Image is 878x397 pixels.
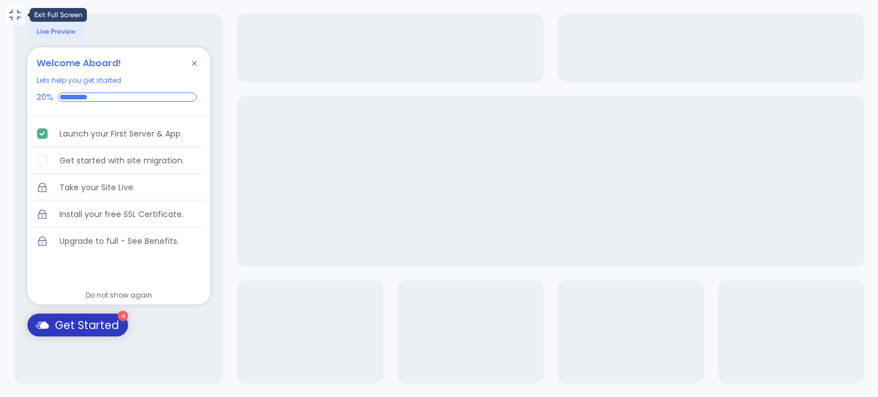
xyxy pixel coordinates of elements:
[27,117,210,283] div: Checklist items
[55,318,119,332] div: Get Started
[37,27,75,36] span: Live Preview
[32,228,206,254] div: Upgrade to full - See Benefits. is locked. Complete items in order.
[59,181,135,194] div: Take your Site Live.
[37,75,121,86] div: Lets help you get started
[27,314,128,336] div: Open Get Started checklist, remaining modules: 4
[34,317,50,333] img: launcher-image-alternative-text
[59,154,184,167] div: Get started with site migration.
[59,207,183,221] div: Install your free SSL Certificate.
[59,127,182,141] div: Launch your First Server & App.
[37,92,201,102] div: Checklist progress: 20%
[32,175,206,200] div: Take your Site Live. is locked. Complete items in order.
[37,92,53,102] div: 20%
[86,291,152,300] div: Do not show again
[32,202,206,227] div: Install your free SSL Certificate. is locked. Complete items in order.
[32,121,206,147] div: Launch your First Server & App. is complete.
[187,57,201,70] div: Close Checklist
[118,311,128,321] div: 4
[59,234,179,248] div: Upgrade to full - See Benefits.
[27,47,210,304] div: Checklist Container
[32,148,206,174] div: Get started with site migration. is incomplete.
[37,57,121,70] div: Welcome Aboard!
